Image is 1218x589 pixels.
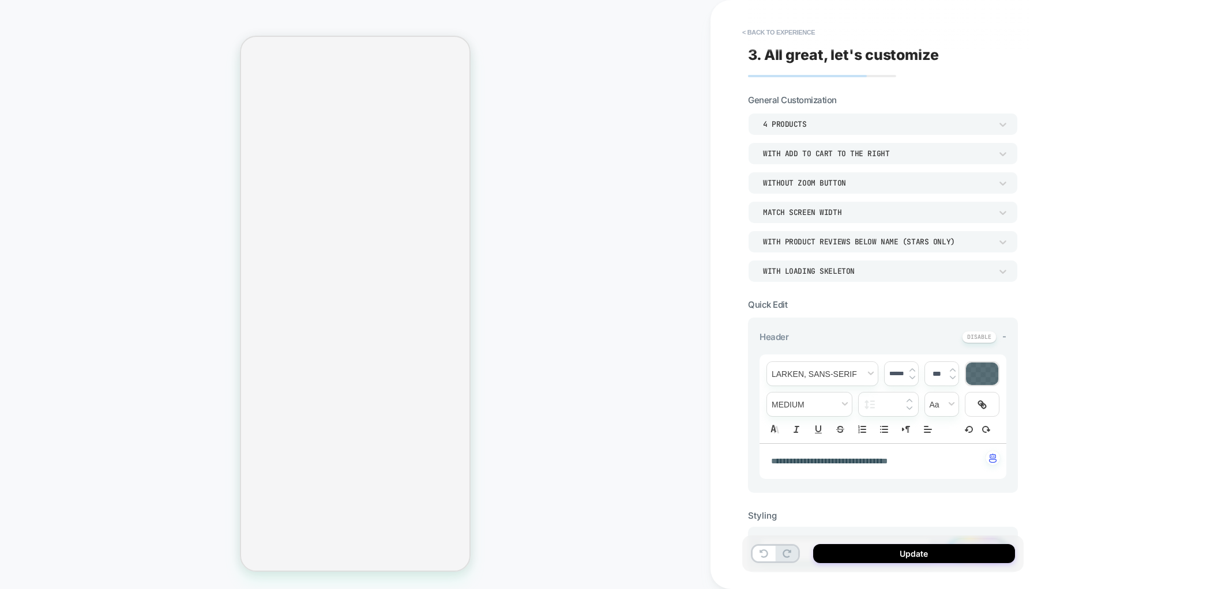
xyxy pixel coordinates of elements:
img: up [907,398,912,403]
div: Match Screen Width [763,207,991,217]
img: down [909,375,915,380]
span: font [767,362,878,386]
div: Styling [748,510,1018,521]
span: Quick Edit [748,299,787,310]
button: < Back to experience [736,23,821,41]
button: Update [813,544,1015,563]
div: 4 Products [763,119,991,129]
div: With add to cart to the right [763,149,991,158]
span: General Customization [748,95,837,105]
img: up [950,368,956,372]
span: - [1002,331,1006,342]
button: Ordered list [854,422,870,436]
img: up [909,368,915,372]
span: Align [920,422,936,436]
button: Italic [788,422,805,436]
span: 3. All great, let's customize [748,46,939,63]
div: Without Zoom Button [763,178,991,188]
button: Strike [832,422,848,436]
img: down [907,406,912,410]
span: Header [760,331,788,342]
span: fontWeight [767,392,852,416]
div: With Product Reviews Below Name (Stars Only) [763,237,991,247]
img: line height [864,400,875,409]
button: Right to Left [898,422,914,436]
button: Bullet list [876,422,892,436]
span: transform [925,392,958,416]
img: down [950,375,956,380]
div: WITH LOADING SKELETON [763,266,991,276]
img: edit with ai [989,454,997,463]
button: Underline [810,422,826,436]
